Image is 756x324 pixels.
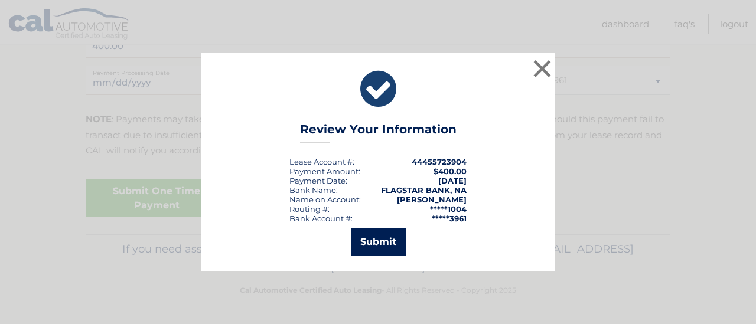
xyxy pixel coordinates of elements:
span: $400.00 [434,166,467,176]
div: Lease Account #: [289,157,354,166]
span: Payment Date [289,176,346,185]
h3: Review Your Information [300,122,457,143]
button: × [530,57,554,80]
div: : [289,176,347,185]
strong: 44455723904 [412,157,467,166]
div: Bank Account #: [289,214,353,223]
strong: FLAGSTAR BANK, NA [381,185,467,195]
div: Bank Name: [289,185,338,195]
div: Payment Amount: [289,166,360,176]
button: Submit [351,228,406,256]
strong: [PERSON_NAME] [397,195,467,204]
span: [DATE] [438,176,467,185]
div: Routing #: [289,204,330,214]
div: Name on Account: [289,195,361,204]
